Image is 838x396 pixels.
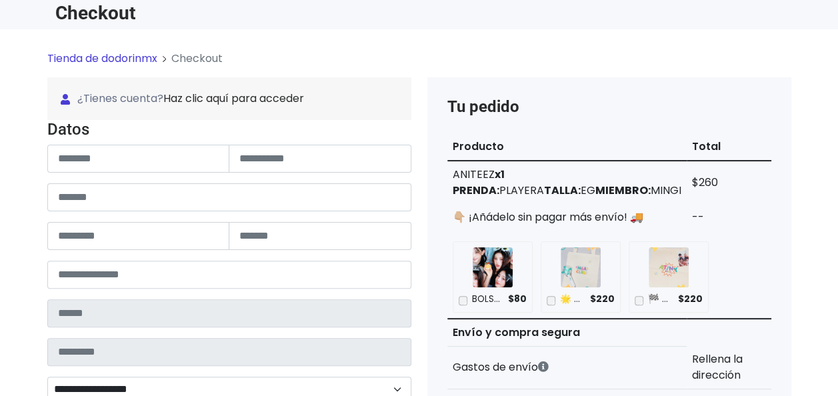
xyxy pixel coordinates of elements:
[561,247,601,287] img: 🌟 MOA TOTEBAG
[157,51,223,67] li: Checkout
[508,293,527,306] span: $80
[447,204,687,231] td: 👇🏼 ¡Añádelo sin pagar más envío! 🚚
[559,293,585,306] p: 🌟 MOA TOTEBAG
[595,183,651,198] strong: MIEMBRO:
[453,183,681,199] p: PLAYERA EG MINGI
[687,133,771,161] th: Total
[687,346,771,389] td: Rellena la dirección
[447,133,687,161] th: Producto
[163,91,304,106] a: Haz clic aquí para acceder
[55,2,411,24] h1: Checkout
[544,183,581,198] strong: TALLA:
[538,361,549,372] i: Los gastos de envío dependen de códigos postales. ¡Te puedes llevar más productos en un solo envío !
[47,51,157,66] a: Tienda de dodorinmx
[678,293,703,306] span: $220
[649,247,689,287] img: 🏁 ATINY TOTE
[47,51,791,77] nav: breadcrumb
[495,167,505,182] strong: x1
[590,293,615,306] span: $220
[447,161,687,204] td: ANITEEZ
[447,97,771,117] h4: Tu pedido
[447,346,687,389] th: Gastos de envío
[453,183,499,198] strong: PRENDA:
[471,293,503,306] p: BOLSA SORPRESA :)
[647,293,673,306] p: 🏁 ATINY TOTE
[687,161,771,204] td: $260
[447,319,687,347] th: Envío y compra segura
[61,91,398,107] span: ¿Tienes cuenta?
[473,247,513,287] img: BOLSA SORPRESA :)
[47,120,411,139] h4: Datos
[687,204,771,231] td: --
